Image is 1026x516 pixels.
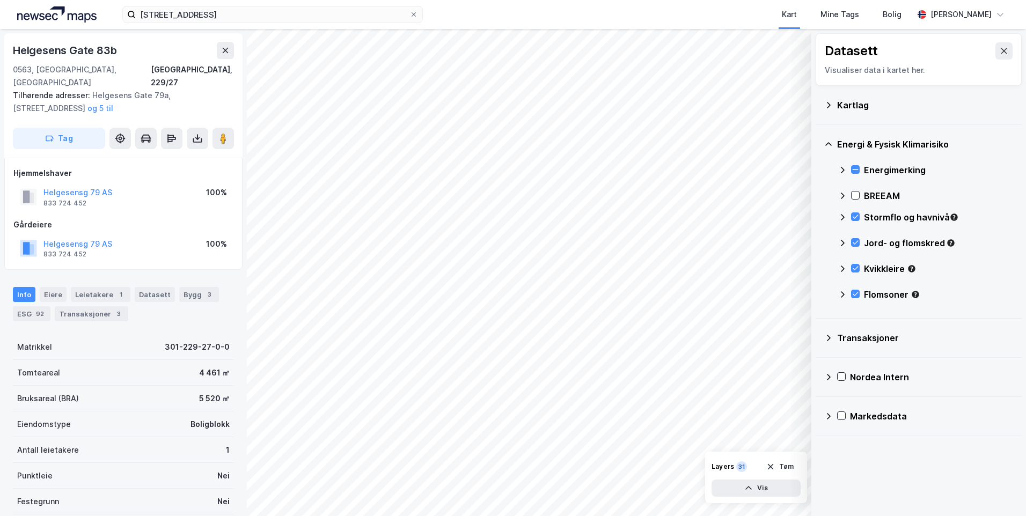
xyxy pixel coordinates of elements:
div: Visualiser data i kartet her. [825,64,1013,77]
div: 5 520 ㎡ [199,392,230,405]
div: 833 724 452 [43,199,86,208]
span: Tilhørende adresser: [13,91,92,100]
div: Nordea Intern [850,371,1013,384]
div: Datasett [825,42,878,60]
button: Tøm [759,458,801,475]
div: Kartlag [837,99,1013,112]
img: logo.a4113a55bc3d86da70a041830d287a7e.svg [17,6,97,23]
div: Helgesens Gate 79a, [STREET_ADDRESS] [13,89,225,115]
div: Nei [217,495,230,508]
div: ESG [13,306,50,321]
input: Søk på adresse, matrikkel, gårdeiere, leietakere eller personer [136,6,409,23]
div: Boligblokk [190,418,230,431]
div: Flomsoner [864,288,1013,301]
div: Tooltip anchor [911,290,920,299]
button: Vis [712,480,801,497]
div: Eiendomstype [17,418,71,431]
div: Jord- og flomskred [864,237,1013,249]
div: Transaksjoner [837,331,1013,344]
div: 3 [113,308,124,319]
div: Datasett [135,287,175,302]
div: Antall leietakere [17,444,79,456]
div: 0563, [GEOGRAPHIC_DATA], [GEOGRAPHIC_DATA] [13,63,151,89]
div: 301-229-27-0-0 [165,341,230,353]
button: Tag [13,128,105,149]
div: Nei [217,469,230,482]
div: 1 [226,444,230,456]
div: 833 724 452 [43,250,86,259]
div: Eiere [40,287,67,302]
div: 100% [206,186,227,199]
div: Kart [782,8,797,21]
div: 3 [204,289,215,300]
div: Bygg [179,287,219,302]
div: [GEOGRAPHIC_DATA], 229/27 [151,63,234,89]
div: Leietakere [71,287,130,302]
div: Markedsdata [850,410,1013,423]
div: Kvikkleire [864,262,1013,275]
div: Gårdeiere [13,218,233,231]
div: Mine Tags [820,8,859,21]
div: Helgesens Gate 83b [13,42,119,59]
iframe: Chat Widget [972,465,1026,516]
div: Tooltip anchor [949,212,959,222]
div: Hjemmelshaver [13,167,233,180]
div: BREEAM [864,189,1013,202]
div: Energi & Fysisk Klimarisiko [837,138,1013,151]
div: Info [13,287,35,302]
div: Tomteareal [17,366,60,379]
div: Bolig [883,8,902,21]
div: Bruksareal (BRA) [17,392,79,405]
div: Energimerking [864,164,1013,176]
div: 100% [206,238,227,250]
div: Festegrunn [17,495,59,508]
div: Transaksjoner [55,306,128,321]
div: Layers [712,462,734,471]
div: 1 [115,289,126,300]
div: Matrikkel [17,341,52,353]
div: 31 [736,461,747,472]
div: Stormflo og havnivå [864,211,1013,224]
div: Punktleie [17,469,53,482]
div: Tooltip anchor [907,264,917,274]
div: Tooltip anchor [946,238,956,248]
div: [PERSON_NAME] [930,8,992,21]
div: 4 461 ㎡ [199,366,230,379]
div: 92 [34,308,46,319]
